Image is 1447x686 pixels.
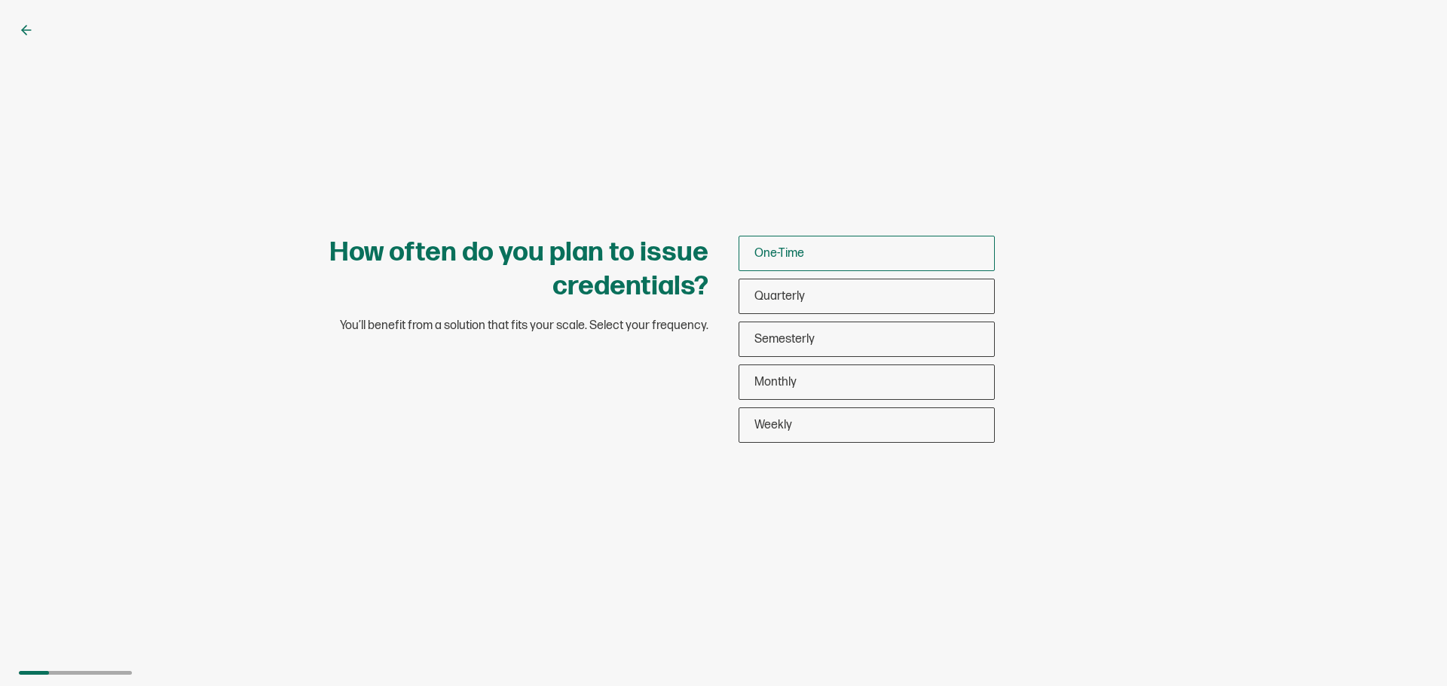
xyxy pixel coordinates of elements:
[754,246,804,261] span: One-Time
[1372,614,1447,686] iframe: Chat Widget
[754,289,805,303] span: Quarterly
[754,375,797,389] span: Monthly
[286,236,708,303] h1: How often do you plan to issue credentials?
[754,332,815,346] span: Semesterly
[340,319,708,334] span: You’ll benefit from a solution that fits your scale. Select your frequency.
[754,418,792,432] span: Weekly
